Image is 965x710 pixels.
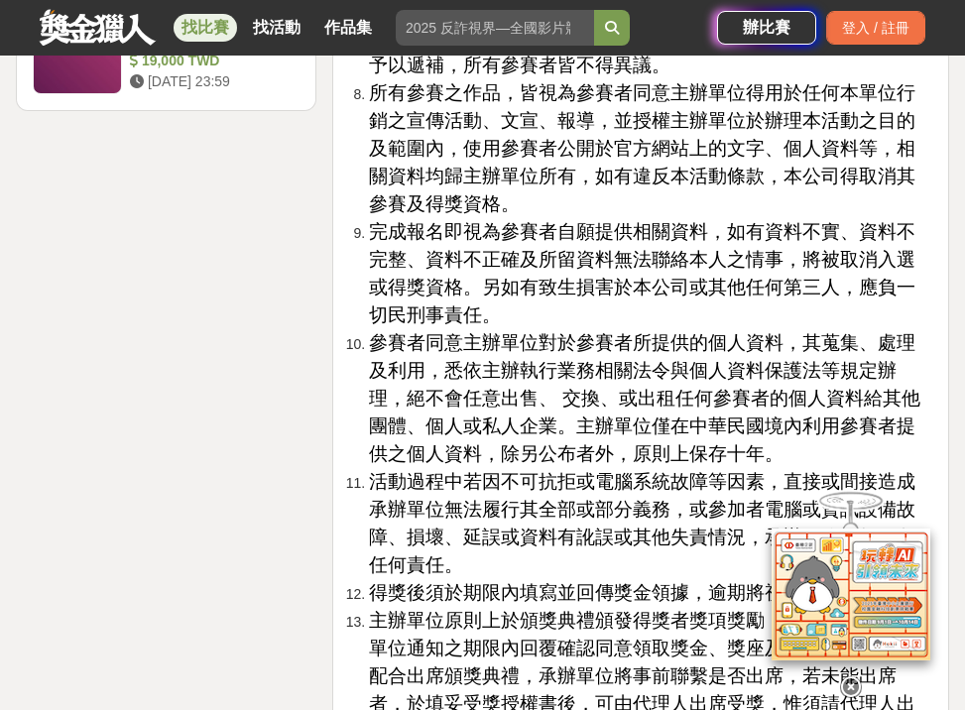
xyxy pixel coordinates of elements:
[369,27,915,75] span: 主辦單位因故取消某參賽者之得獎資格後，主辦單位有權決定是否予以遞補，所有參賽者皆不得異議。
[316,14,380,42] a: 作品集
[369,332,920,464] span: 參賽者同意主辦單位對於參賽者所提供的個人資料，其蒐集、處理及利用，悉依主辦執行業務相關法令與個人資料保護法等規定辦理，絕不會任意出售、 交換、或出租任何參賽者的個人資料給其他團體、個人或私人企業...
[369,82,915,214] span: 所有參賽之作品，皆視為參賽者同意主辦單位得用於任何本單位行銷之宣傳活動、文宣、報導，並授權主辦單位於辦理本活動之目的及範圍內，使用參賽者公開於官方網站上的文字、個人資料等，相關資料均歸主辦單位所...
[826,11,925,45] div: 登入 / 註冊
[130,51,292,71] div: 19,000 TWD
[772,529,930,660] img: d2146d9a-e6f6-4337-9592-8cefde37ba6b.png
[396,10,594,46] input: 2025 反詐視界—全國影片競賽
[174,14,237,42] a: 找比賽
[369,471,915,575] span: 活動過程中若因不可抗拒或電腦系統故障等因素，直接或間接造成承辦單位無法履行其全部或部分義務，或參加者電腦或資訊設備故障、損壞、延誤或資料有訛誤或其他失責情況，承辦單位均無須負任何責任。
[717,11,816,45] a: 辦比賽
[369,221,915,325] span: 完成報名即視為參賽者自願提供相關資料，如有資料不實、資料不完整、資料不正確及所留資料無法聯絡本人之情事，將被取消入選或得獎資格。另如有致生損害於本公司或其他任何第三人，應負一切民刑事責任。
[369,582,897,603] span: 得獎後須於期限內填寫並回傳獎金領據，逾期將視同放棄獎金，
[130,71,292,92] div: [DATE] 23:59
[245,14,308,42] a: 找活動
